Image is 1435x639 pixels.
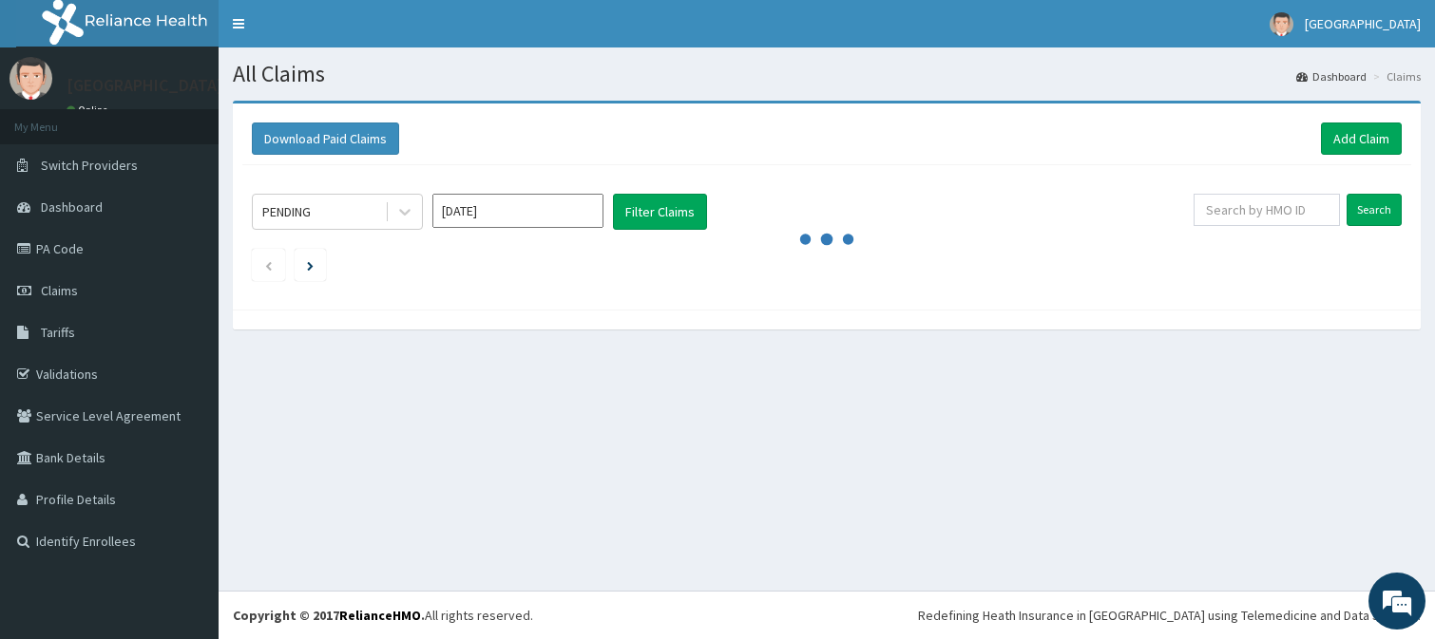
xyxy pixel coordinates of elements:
span: Switch Providers [41,157,138,174]
button: Download Paid Claims [252,122,399,155]
a: Add Claim [1321,122,1402,155]
div: PENDING [262,202,311,221]
span: [GEOGRAPHIC_DATA] [1305,15,1421,32]
p: [GEOGRAPHIC_DATA] [67,77,223,94]
button: Filter Claims [613,194,707,230]
a: Previous page [264,256,273,273]
svg: audio-loading [798,211,855,268]
input: Search by HMO ID [1194,194,1340,226]
input: Select Month and Year [432,194,603,228]
h1: All Claims [233,62,1421,86]
div: Redefining Heath Insurance in [GEOGRAPHIC_DATA] using Telemedicine and Data Science! [918,606,1421,625]
a: Dashboard [1296,68,1367,85]
a: RelianceHMO [339,607,421,624]
strong: Copyright © 2017 . [233,607,425,624]
a: Next page [307,256,314,273]
span: Dashboard [41,198,103,216]
a: Online [67,103,112,117]
span: Tariffs [41,324,75,341]
footer: All rights reserved. [219,591,1435,639]
img: User Image [1270,12,1293,36]
li: Claims [1368,68,1421,85]
span: Claims [41,282,78,299]
input: Search [1347,194,1402,226]
img: User Image [10,57,52,100]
